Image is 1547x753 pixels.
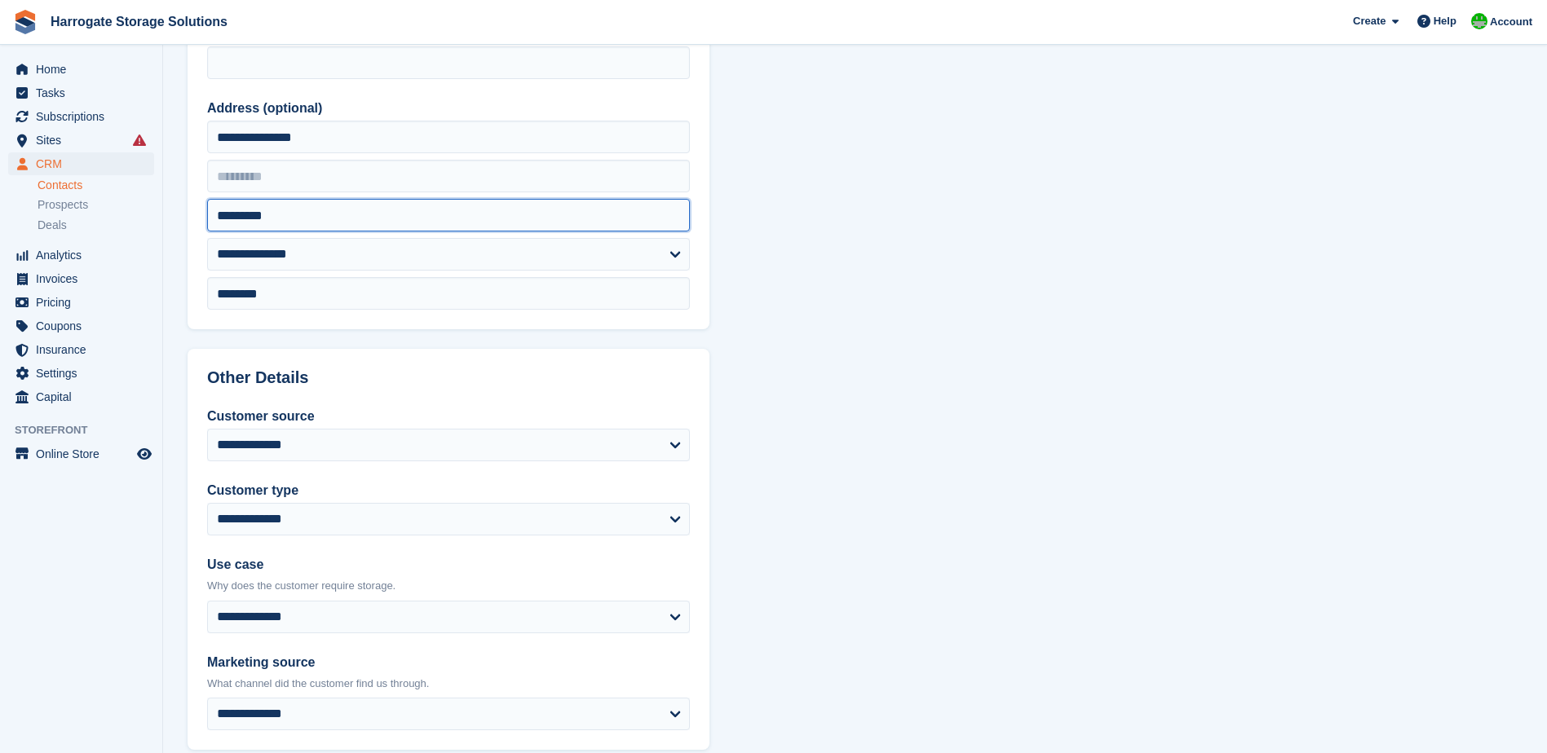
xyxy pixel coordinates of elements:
span: CRM [36,152,134,175]
img: Lee and Michelle Depledge [1471,13,1487,29]
label: Customer source [207,407,690,426]
a: menu [8,362,154,385]
a: menu [8,443,154,465]
h2: Other Details [207,368,690,387]
span: Coupons [36,315,134,337]
a: Preview store [135,444,154,464]
a: menu [8,129,154,152]
span: Tasks [36,81,134,104]
span: Account [1490,14,1532,30]
a: menu [8,267,154,290]
span: Analytics [36,244,134,266]
span: Sites [36,129,134,152]
a: menu [8,244,154,266]
span: Home [36,58,134,81]
span: Insurance [36,338,134,361]
span: Pricing [36,291,134,314]
label: Marketing source [207,653,690,672]
a: menu [8,385,154,408]
span: Settings [36,362,134,385]
span: Online Store [36,443,134,465]
i: Smart entry sync failures have occurred [133,134,146,147]
span: Prospects [38,197,88,213]
a: menu [8,152,154,175]
span: Storefront [15,422,162,438]
p: Why does the customer require storage. [207,578,690,594]
span: Invoices [36,267,134,290]
span: Create [1353,13,1386,29]
a: menu [8,105,154,128]
span: Help [1434,13,1456,29]
span: Capital [36,385,134,408]
label: Customer type [207,481,690,500]
a: menu [8,315,154,337]
a: menu [8,291,154,314]
span: Subscriptions [36,105,134,128]
a: Contacts [38,178,154,193]
label: Address (optional) [207,99,690,118]
a: Harrogate Storage Solutions [44,8,234,35]
a: menu [8,81,154,104]
p: What channel did the customer find us through. [207,676,690,692]
a: Prospects [38,196,154,214]
a: menu [8,338,154,361]
a: menu [8,58,154,81]
img: stora-icon-8386f47178a22dfd0bd8f6a31ec36ba5ce8667c1dd55bd0f319d3a0aa187defe.svg [13,10,38,34]
a: Deals [38,217,154,234]
label: Use case [207,555,690,575]
span: Deals [38,218,67,233]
